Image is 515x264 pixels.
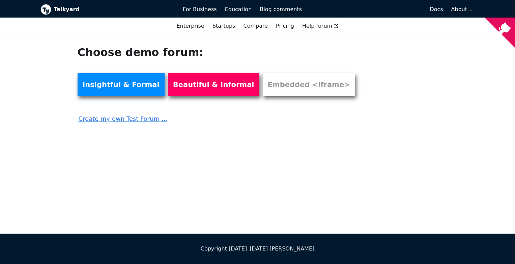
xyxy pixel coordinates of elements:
[243,23,268,29] a: Compare
[78,46,364,59] h1: Choose demo forum:
[168,73,259,96] a: Beautiful & Informal
[179,4,221,15] a: For Business
[430,6,443,12] span: Docs
[225,6,252,12] span: Education
[221,4,256,15] a: Education
[54,5,174,14] b: Talkyard
[302,23,339,29] span: Help forum
[451,6,471,12] a: About
[40,4,51,15] img: Talkyard logo
[272,20,298,32] a: Pricing
[40,244,475,253] div: Copyright [DATE]–[DATE] [PERSON_NAME]
[183,6,217,12] span: For Business
[172,20,208,32] a: Enterprise
[298,20,343,32] a: Help forum
[260,6,302,12] span: Blog comments
[256,4,306,15] a: Blog comments
[78,73,165,96] a: Insightful & Formal
[40,4,174,15] a: Talkyard logoTalkyard
[208,20,239,32] a: Startups
[306,4,447,15] a: Docs
[263,73,355,96] a: Embedded <iframe>
[78,109,364,124] a: Create my own Test Forum ...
